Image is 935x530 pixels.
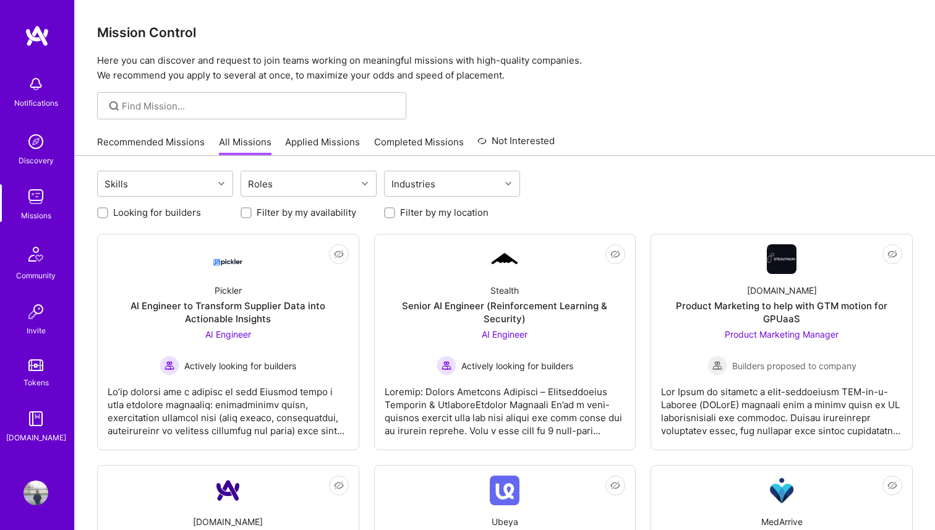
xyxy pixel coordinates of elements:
div: AI Engineer to Transform Supplier Data into Actionable Insights [108,299,349,325]
span: AI Engineer [205,329,251,340]
label: Looking for builders [113,206,201,219]
label: Filter by my location [400,206,489,219]
i: icon EyeClosed [610,481,620,490]
i: icon Chevron [505,181,511,187]
img: Builders proposed to company [707,356,727,375]
img: bell [23,72,48,96]
a: Company LogoPicklerAI Engineer to Transform Supplier Data into Actionable InsightsAI Engineer Act... [108,244,349,440]
div: Senior AI Engineer (Reinforcement Learning & Security) [385,299,626,325]
a: Recommended Missions [97,135,205,156]
div: Invite [27,324,46,337]
img: logo [25,25,49,47]
i: icon EyeClosed [334,249,344,259]
span: Product Marketing Manager [725,329,839,340]
div: Lo’ip dolorsi ame c adipisc el sedd Eiusmod tempo i utla etdolore magnaaliq: enimadminimv quisn, ... [108,375,349,437]
a: Company LogoStealthSenior AI Engineer (Reinforcement Learning & Security)AI Engineer Actively loo... [385,244,626,440]
span: Actively looking for builders [461,359,573,372]
div: Notifications [14,96,58,109]
img: tokens [28,359,43,371]
i: icon EyeClosed [887,481,897,490]
a: All Missions [219,135,271,156]
div: Stealth [490,284,519,297]
div: Ubeya [492,515,518,528]
div: Industries [388,175,438,193]
div: Missions [21,209,51,222]
i: icon EyeClosed [887,249,897,259]
div: [DOMAIN_NAME] [747,284,817,297]
div: Tokens [23,376,49,389]
img: Actively looking for builders [160,356,179,375]
div: [DOMAIN_NAME] [193,515,263,528]
div: Discovery [19,154,54,167]
img: Company Logo [213,476,243,505]
i: icon Chevron [218,181,224,187]
div: Roles [245,175,276,193]
img: Company Logo [213,248,243,270]
img: discovery [23,129,48,154]
img: Actively looking for builders [437,356,456,375]
div: Community [16,269,56,282]
img: teamwork [23,184,48,209]
div: Product Marketing to help with GTM motion for GPUaaS [661,299,902,325]
i: icon Chevron [362,181,368,187]
input: Find Mission... [122,100,397,113]
i: icon SearchGrey [107,99,121,113]
img: User Avatar [23,481,48,505]
div: Pickler [215,284,242,297]
img: Invite [23,299,48,324]
img: Company Logo [767,244,796,274]
img: guide book [23,406,48,431]
a: Not Interested [477,134,555,156]
img: Company Logo [490,476,519,505]
img: Community [21,239,51,269]
a: Applied Missions [285,135,360,156]
a: Completed Missions [374,135,464,156]
span: AI Engineer [482,329,527,340]
img: Company Logo [490,251,519,267]
a: Company Logo[DOMAIN_NAME]Product Marketing to help with GTM motion for GPUaaSProduct Marketing Ma... [661,244,902,440]
span: Builders proposed to company [732,359,856,372]
img: Company Logo [767,476,796,505]
label: Filter by my availability [257,206,356,219]
h3: Mission Control [97,25,913,40]
p: Here you can discover and request to join teams working on meaningful missions with high-quality ... [97,53,913,83]
i: icon EyeClosed [334,481,344,490]
a: User Avatar [20,481,51,505]
div: MedArrive [761,515,803,528]
div: [DOMAIN_NAME] [6,431,66,444]
div: Loremip: Dolors Ametcons Adipisci – Elitseddoeius Temporin & UtlaboreEtdolor Magnaali En’ad m ven... [385,375,626,437]
i: icon EyeClosed [610,249,620,259]
div: Skills [101,175,131,193]
div: Lor Ipsum do sitametc a elit-seddoeiusm TEM-in-u-Laboree (DOLorE) magnaali enim a minimv quisn ex... [661,375,902,437]
span: Actively looking for builders [184,359,296,372]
